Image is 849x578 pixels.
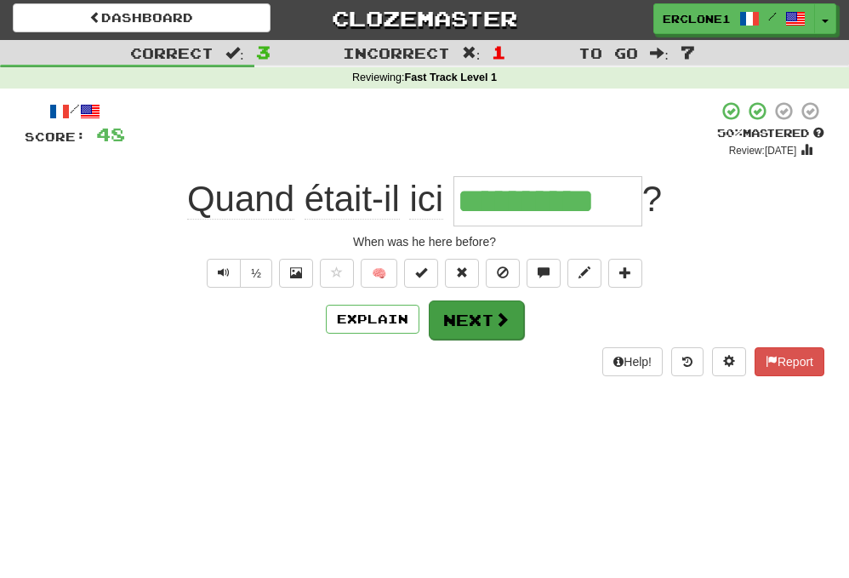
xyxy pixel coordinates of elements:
button: Set this sentence to 100% Mastered (alt+m) [404,259,438,288]
span: Erclone1 [663,11,731,26]
button: Play sentence audio (ctl+space) [207,259,241,288]
span: 7 [681,42,695,62]
span: Score: [25,129,86,144]
button: Add to collection (alt+a) [608,259,642,288]
button: Round history (alt+y) [671,347,704,376]
div: Text-to-speech controls [203,259,272,288]
span: 50 % [717,126,743,140]
span: 48 [96,123,125,145]
button: Help! [602,347,663,376]
span: Incorrect [343,44,450,61]
span: / [768,10,777,22]
button: Reset to 0% Mastered (alt+r) [445,259,479,288]
span: : [650,46,669,60]
span: 1 [492,42,506,62]
button: Discuss sentence (alt+u) [527,259,561,288]
span: 3 [256,42,271,62]
span: : [225,46,244,60]
button: Report [755,347,824,376]
span: Quand [187,179,294,220]
div: Mastered [717,126,824,141]
button: 🧠 [361,259,397,288]
button: ½ [240,259,272,288]
span: ici [409,179,443,220]
span: : [462,46,481,60]
span: ? [642,179,662,219]
a: Erclone1 / [653,3,815,34]
button: Favorite sentence (alt+f) [320,259,354,288]
div: When was he here before? [25,233,824,250]
span: To go [578,44,638,61]
strong: Fast Track Level 1 [405,72,498,83]
button: Edit sentence (alt+d) [567,259,601,288]
button: Next [429,300,524,340]
a: Dashboard [13,3,271,32]
small: Review: [DATE] [729,145,797,157]
div: / [25,100,125,122]
button: Explain [326,305,419,334]
button: Ignore sentence (alt+i) [486,259,520,288]
button: Show image (alt+x) [279,259,313,288]
span: Correct [130,44,214,61]
a: Clozemaster [296,3,554,33]
span: était-il [305,179,400,220]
